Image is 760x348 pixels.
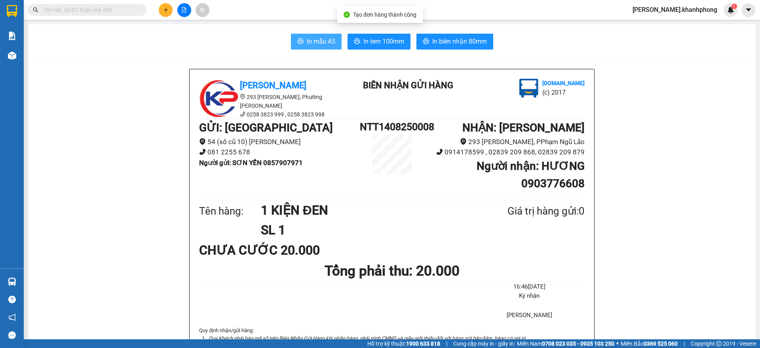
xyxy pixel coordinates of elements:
[8,278,16,286] img: warehouse-icon
[460,138,467,145] span: environment
[33,7,38,13] span: search
[363,80,453,90] b: BIÊN NHẬN GỬI HÀNG
[621,339,678,348] span: Miền Bắc
[199,121,333,134] b: GỬI : [GEOGRAPHIC_DATA]
[66,30,109,36] b: [DOMAIN_NAME]
[196,3,209,17] button: aim
[159,3,173,17] button: plus
[8,296,16,303] span: question-circle
[307,36,335,46] span: In mẫu A5
[360,119,424,135] h1: NTT1408250008
[7,5,17,17] img: logo-vxr
[453,339,515,348] span: Cung cấp máy in - giấy in:
[199,240,326,260] div: CHƯA CƯỚC 20.000
[8,314,16,321] span: notification
[474,291,585,301] li: Ký nhận
[199,203,261,219] div: Tên hàng:
[8,51,16,60] img: warehouse-icon
[731,4,737,9] sup: 1
[8,331,16,339] span: message
[177,3,191,17] button: file-add
[199,159,303,167] b: Người gửi : SƠN YẾN 0857907971
[424,147,585,158] li: 0914178599 , 02839 209 868, 02839 209 879
[474,282,585,292] li: 16:46[DATE]
[181,7,187,13] span: file-add
[10,10,49,49] img: logo.jpg
[424,137,585,147] li: 293 [PERSON_NAME], PPhạm Ngũ Lão
[741,3,755,17] button: caret-down
[348,34,410,49] button: printerIn tem 100mm
[745,6,752,13] span: caret-down
[423,38,429,46] span: printer
[291,34,342,49] button: printerIn mẫu A5
[733,4,735,9] span: 1
[8,32,16,40] img: solution-icon
[297,38,304,46] span: printer
[199,147,360,158] li: 081 2255 678
[353,11,416,18] span: Tạo đơn hàng thành công
[644,340,678,347] strong: 0369 525 060
[10,51,45,88] b: [PERSON_NAME]
[354,38,360,46] span: printer
[367,339,440,348] span: Hỗ trợ kỹ thuật:
[209,335,527,341] i: Quý Khách phải báo mã số trên Biên Nhận Gửi Hàng khi nhận hàng, phải trình CMND và giấy giới thiệ...
[416,34,493,49] button: printerIn biên nhận 80mm
[199,138,206,145] span: environment
[163,7,169,13] span: plus
[684,339,685,348] span: |
[517,339,614,348] span: Miền Nam
[542,87,585,97] li: (c) 2017
[86,10,105,29] img: logo.jpg
[727,6,734,13] img: icon-new-feature
[616,342,619,345] span: ⚪️
[363,36,404,46] span: In tem 100mm
[406,340,440,347] strong: 1900 633 818
[199,7,205,13] span: aim
[240,94,245,99] span: environment
[199,93,342,110] li: 293 [PERSON_NAME], Phường [PERSON_NAME]
[542,80,585,86] b: [DOMAIN_NAME]
[51,11,76,63] b: BIÊN NHẬN GỬI HÀNG
[199,148,206,155] span: phone
[432,36,487,46] span: In biên nhận 80mm
[462,121,585,134] b: NHẬN : [PERSON_NAME]
[199,137,360,147] li: 54 (số cũ 10) [PERSON_NAME]
[44,6,137,14] input: Tìm tên, số ĐT hoặc mã đơn
[344,11,350,18] span: check-circle
[446,339,447,348] span: |
[199,260,585,282] h1: Tổng phải thu: 20.000
[716,341,722,346] span: copyright
[436,148,443,155] span: phone
[474,311,585,320] li: [PERSON_NAME]
[542,340,614,347] strong: 0708 023 035 - 0935 103 250
[240,80,306,90] b: [PERSON_NAME]
[240,111,245,117] span: phone
[66,38,109,48] li: (c) 2017
[261,220,469,240] h1: SL 1
[199,110,342,119] li: 0258 3823 999 , 0258 3823 998
[477,160,585,190] b: Người nhận : HƯƠNG 0903776608
[469,203,585,219] div: Giá trị hàng gửi: 0
[199,79,239,118] img: logo.jpg
[519,79,538,98] img: logo.jpg
[261,200,469,220] h1: 1 KIỆN ĐEN
[626,5,724,15] span: [PERSON_NAME].khanhphong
